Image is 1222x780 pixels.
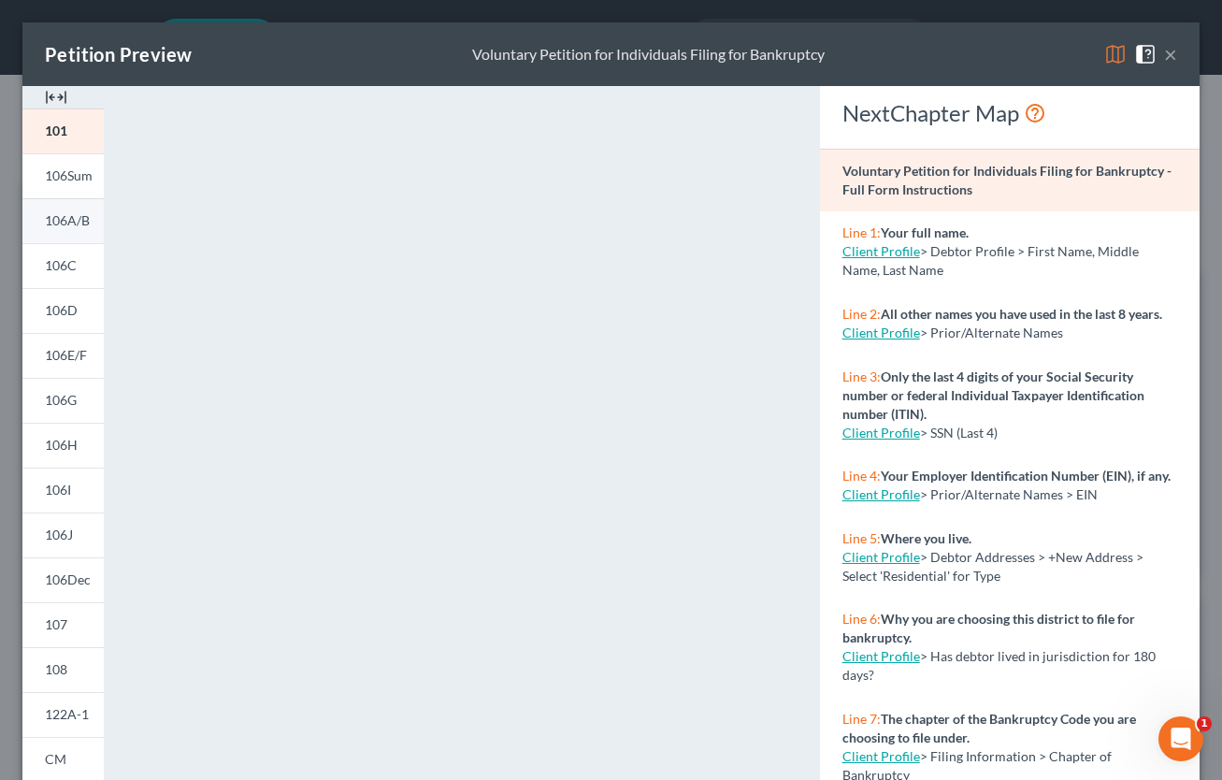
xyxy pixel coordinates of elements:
span: Line 7: [842,711,881,727]
img: help-close-5ba153eb36485ed6c1ea00a893f15db1cb9b99d6cae46e1a8edb6c62d00a1a76.svg [1134,43,1157,65]
a: 106I [22,468,104,513]
span: 106J [45,527,73,542]
span: 106A/B [45,212,90,228]
span: 106Dec [45,571,91,587]
a: Client Profile [842,748,920,764]
div: Petition Preview [45,41,192,67]
a: 106E/F [22,333,104,378]
strong: The chapter of the Bankruptcy Code you are choosing to file under. [842,711,1136,745]
strong: Your Employer Identification Number (EIN), if any. [881,468,1171,484]
span: 106H [45,437,78,453]
a: Client Profile [842,648,920,664]
span: 122A-1 [45,706,89,722]
span: 108 [45,661,67,677]
span: > Has debtor lived in jurisdiction for 180 days? [842,648,1156,683]
span: Line 2: [842,306,881,322]
a: 106J [22,513,104,557]
strong: Voluntary Petition for Individuals Filing for Bankruptcy - Full Form Instructions [842,163,1172,197]
strong: Why you are choosing this district to file for bankruptcy. [842,611,1135,645]
img: expand-e0f6d898513216a626fdd78e52531dac95497ffd26381d4c15ee2fc46db09dca.svg [45,86,67,108]
a: 101 [22,108,104,153]
iframe: Intercom live chat [1158,716,1203,761]
span: Line 1: [842,224,881,240]
a: Client Profile [842,486,920,502]
span: CM [45,751,66,767]
span: 106I [45,482,71,498]
span: > Debtor Addresses > +New Address > Select 'Residential' for Type [842,549,1143,584]
span: 106Sum [45,167,93,183]
a: 106D [22,288,104,333]
div: NextChapter Map [842,98,1177,128]
button: × [1164,43,1177,65]
a: Client Profile [842,243,920,259]
a: 106A/B [22,198,104,243]
strong: Where you live. [881,530,971,546]
span: Line 5: [842,530,881,546]
span: > Debtor Profile > First Name, Middle Name, Last Name [842,243,1139,278]
strong: All other names you have used in the last 8 years. [881,306,1162,322]
a: 107 [22,602,104,647]
a: 122A-1 [22,692,104,737]
span: > SSN (Last 4) [920,425,998,441]
div: Voluntary Petition for Individuals Filing for Bankruptcy [472,44,825,65]
strong: Your full name. [881,224,969,240]
a: Client Profile [842,549,920,565]
span: 106G [45,392,77,408]
span: Line 6: [842,611,881,627]
span: 106C [45,257,77,273]
span: 101 [45,123,67,138]
span: > Prior/Alternate Names [920,325,1063,340]
a: 106C [22,243,104,288]
a: 106Dec [22,557,104,602]
span: 106D [45,302,78,318]
a: Client Profile [842,425,920,441]
a: 106G [22,378,104,423]
span: Line 3: [842,368,881,384]
span: > Prior/Alternate Names > EIN [920,486,1098,502]
strong: Only the last 4 digits of your Social Security number or federal Individual Taxpayer Identificati... [842,368,1144,422]
span: 107 [45,616,67,632]
span: 1 [1197,716,1212,731]
span: 106E/F [45,347,87,363]
a: Client Profile [842,325,920,340]
a: 108 [22,647,104,692]
a: 106Sum [22,153,104,198]
a: 106H [22,423,104,468]
img: map-eea8200ae884c6f1103ae1953ef3d486a96c86aabb227e865a55264e3737af1f.svg [1104,43,1127,65]
span: Line 4: [842,468,881,484]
